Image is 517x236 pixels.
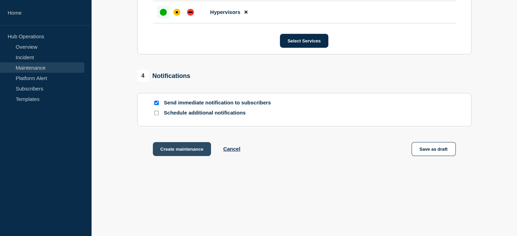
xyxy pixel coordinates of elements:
input: Send immediate notification to subscribers [154,101,159,105]
button: Create maintenance [153,142,211,156]
button: Cancel [223,146,240,152]
div: affected [173,9,180,16]
input: Schedule additional notifications [154,111,159,115]
span: 4 [137,70,149,82]
span: Hypervisors [210,9,241,15]
p: Schedule additional notifications [164,110,275,116]
div: up [160,9,167,16]
div: Notifications [137,70,190,82]
button: Select Services [280,34,328,48]
div: down [187,9,194,16]
button: Save as draft [412,142,456,156]
p: Send immediate notification to subscribers [164,100,275,106]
